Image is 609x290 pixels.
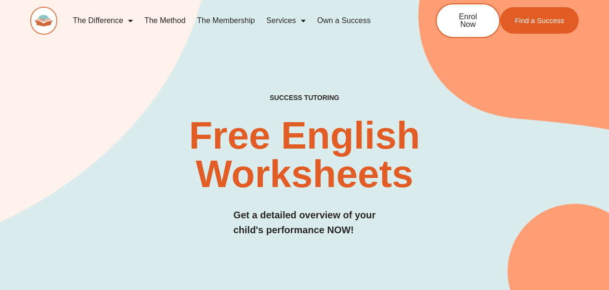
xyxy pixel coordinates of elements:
[451,13,485,28] span: Enrol Now
[139,10,191,32] a: The Method
[436,3,500,38] a: Enrol Now
[223,94,386,102] h4: SUCCESS TUTORING​
[500,7,579,34] a: Find a Success
[515,17,564,24] span: Find a Success
[260,10,311,32] a: Services
[233,208,376,238] h3: Get a detailed overview of your child's performance NOW!
[67,10,404,32] nav: Menu
[311,10,376,32] a: Own a Success
[191,10,260,32] a: The Membership
[124,116,485,193] h2: Free English Worksheets​
[67,10,139,32] a: The Difference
